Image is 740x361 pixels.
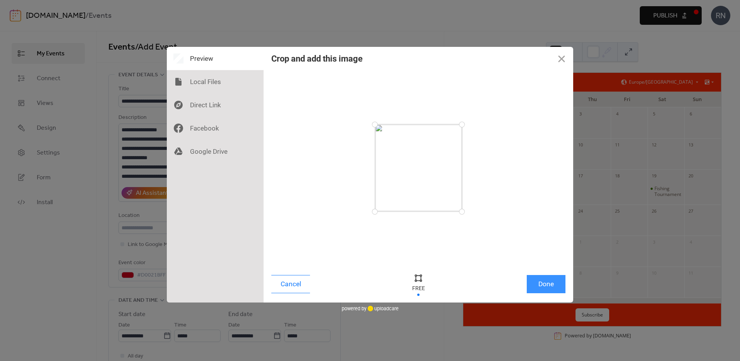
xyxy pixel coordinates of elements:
[167,117,264,140] div: Facebook
[527,275,565,293] button: Done
[367,306,399,311] a: uploadcare
[167,47,264,70] div: Preview
[167,140,264,163] div: Google Drive
[342,303,399,314] div: powered by
[167,70,264,93] div: Local Files
[550,47,573,70] button: Close
[167,93,264,117] div: Direct Link
[271,275,310,293] button: Cancel
[271,54,363,64] div: Crop and add this image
